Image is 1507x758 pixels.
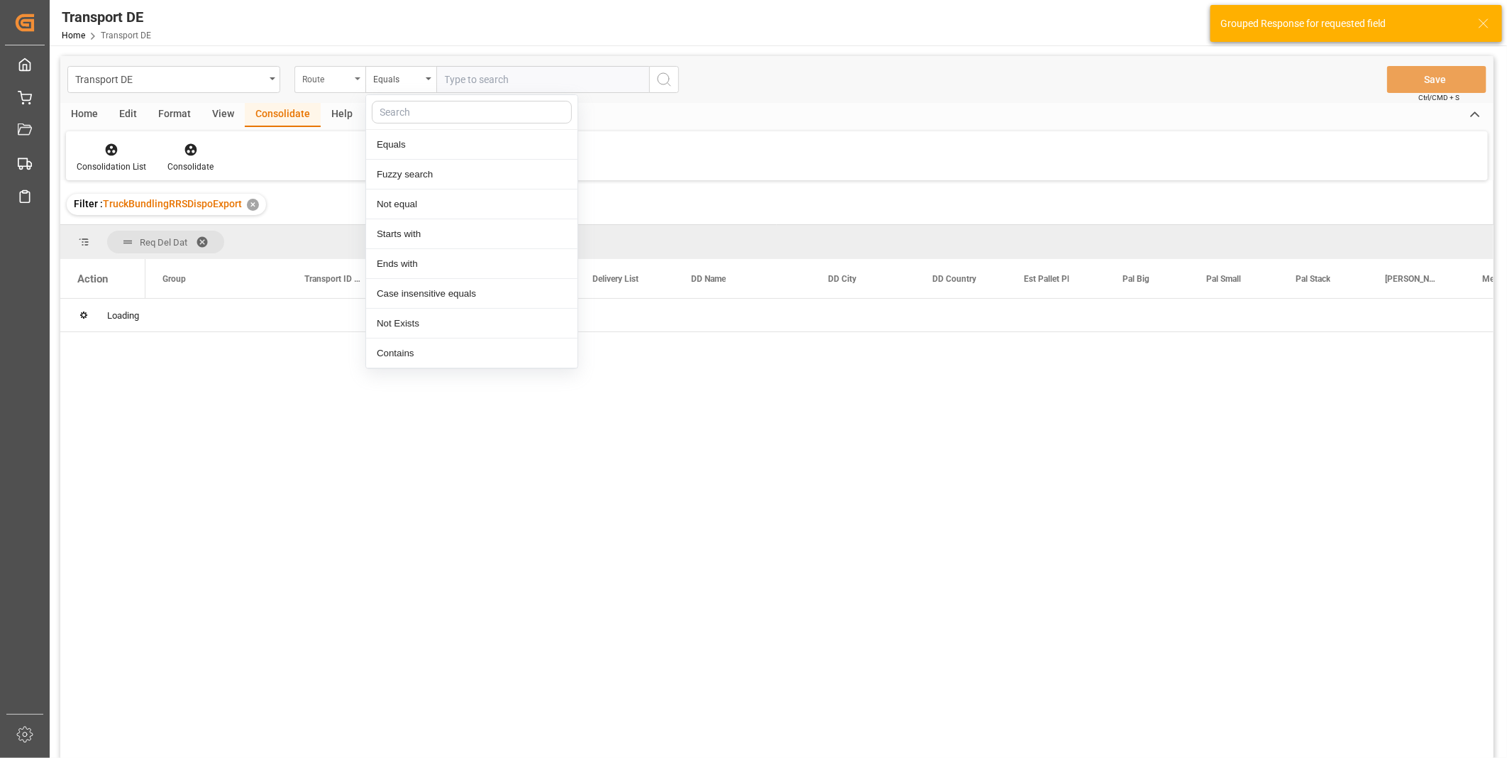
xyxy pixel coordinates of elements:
div: Grouped Response for requested field [1220,16,1464,31]
span: [PERSON_NAME] [1385,274,1435,284]
div: Consolidate [245,103,321,127]
span: Loading [107,310,139,321]
span: Delivery List [592,274,639,284]
div: Transport DE [62,6,151,28]
span: Req Del Dat [140,237,187,248]
div: Help [321,103,363,127]
span: DD Name [691,274,726,284]
button: search button [649,66,679,93]
span: DD City [828,274,856,284]
div: ✕ [247,199,259,211]
div: Ends with [366,249,578,279]
div: Consolidate [167,160,214,173]
a: Home [62,31,85,40]
div: Equals [366,130,578,160]
div: Case insensitive equals [366,279,578,309]
span: Pal Big [1122,274,1149,284]
span: TruckBundlingRRSDispoExport [103,198,242,209]
span: Pal Small [1206,274,1241,284]
div: Action [77,273,108,285]
div: Equals [373,70,421,86]
div: Transport DE [75,70,265,87]
button: open menu [67,66,280,93]
input: Type to search [436,66,649,93]
span: Ctrl/CMD + S [1418,92,1459,103]
span: Filter : [74,198,103,209]
button: close menu [365,66,436,93]
span: Est Pallet Pl [1024,274,1069,284]
div: Edit [109,103,148,127]
input: Search [372,101,572,123]
div: Route [302,70,350,86]
div: Home [60,103,109,127]
span: Group [162,274,186,284]
div: View [202,103,245,127]
button: Save [1387,66,1486,93]
div: Not Exists [366,309,578,339]
span: DD Country [932,274,976,284]
div: Consolidation List [77,160,146,173]
button: open menu [294,66,365,93]
div: Fuzzy search [366,160,578,189]
span: Transport ID Logward [304,274,363,284]
div: Not equal [366,189,578,219]
div: Starts with [366,219,578,249]
span: Pal Stack [1296,274,1330,284]
div: Format [148,103,202,127]
div: Contains [366,339,578,368]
